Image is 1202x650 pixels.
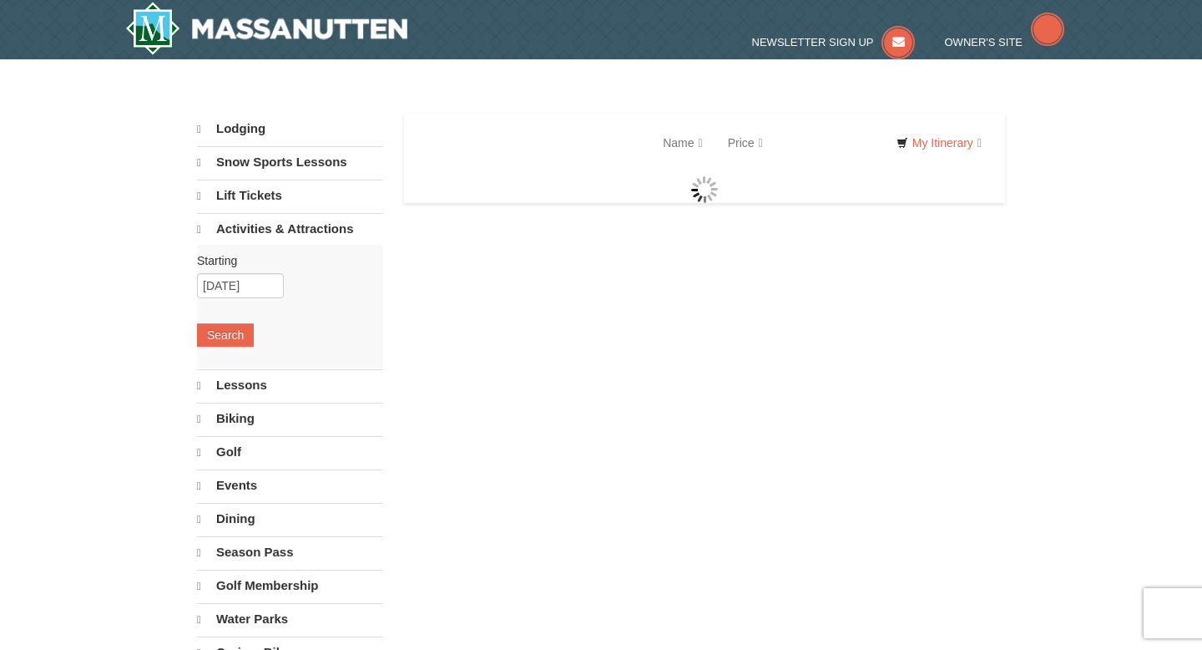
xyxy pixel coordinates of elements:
[197,146,383,178] a: Snow Sports Lessons
[197,369,383,401] a: Lessons
[197,180,383,211] a: Lift Tickets
[197,436,383,468] a: Golf
[197,470,383,501] a: Events
[650,126,715,160] a: Name
[197,213,383,245] a: Activities & Attractions
[197,114,383,145] a: Lodging
[715,126,775,160] a: Price
[752,36,874,48] span: Newsletter Sign Up
[197,603,383,635] a: Water Parks
[197,536,383,568] a: Season Pass
[125,2,407,55] a: Massanutten Resort
[945,36,1065,48] a: Owner's Site
[197,252,371,269] label: Starting
[197,403,383,434] a: Biking
[945,36,1023,48] span: Owner's Site
[691,176,718,203] img: wait gif
[197,323,254,347] button: Search
[752,36,916,48] a: Newsletter Sign Up
[197,570,383,602] a: Golf Membership
[886,130,992,155] a: My Itinerary
[125,2,407,55] img: Massanutten Resort Logo
[197,503,383,535] a: Dining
